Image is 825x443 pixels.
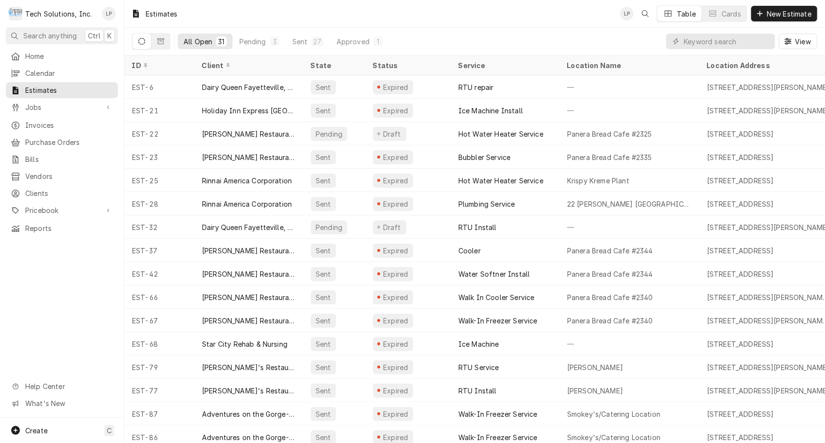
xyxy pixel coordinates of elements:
div: Lisa Paschal's Avatar [620,7,634,20]
a: Clients [6,185,118,201]
div: EST-79 [124,355,194,379]
div: Smokey's/Catering Location [567,432,660,443]
span: Invoices [25,120,113,130]
div: Panera Bread Cafe #2340 [567,292,653,302]
div: Holiday Inn Express [GEOGRAPHIC_DATA] [202,106,295,116]
div: Pending [315,222,343,232]
div: [PERSON_NAME]'s Restaurants, LLC [202,386,295,396]
div: Expired [382,316,409,326]
div: State [311,60,357,71]
span: Vendors [25,171,113,181]
div: Sent [315,362,332,372]
div: [STREET_ADDRESS] [707,246,774,256]
a: Go to Pricebook [6,202,118,218]
div: Expired [382,432,409,443]
div: Sent [315,386,332,396]
div: [STREET_ADDRESS] [707,409,774,419]
div: Sent [315,409,332,419]
span: Jobs [25,102,99,112]
div: Walk-In Freezer Service [458,409,538,419]
div: [PERSON_NAME] Restaurant Group [202,152,295,162]
span: Clients [25,188,113,198]
div: Status [373,60,441,71]
div: 3 [272,36,278,47]
div: Hot Water Heater Service [458,129,543,139]
div: EST-28 [124,192,194,215]
div: 1 [375,36,381,47]
div: Sent [315,316,332,326]
span: What's New [25,398,112,408]
div: ID [132,60,185,71]
div: [STREET_ADDRESS] [707,199,774,209]
span: Home [25,51,113,61]
div: [STREET_ADDRESS] [707,339,774,349]
div: Ice Machine [458,339,499,349]
div: Expired [382,339,409,349]
div: Sent [315,339,332,349]
div: Rinnai America Corporation [202,176,292,186]
div: Star City Rehab & Nursing [202,339,287,349]
div: EST-25 [124,169,194,192]
a: Go to Jobs [6,99,118,115]
div: Hot Water Heater Service [458,176,543,186]
div: Dairy Queen Fayetteville, [GEOGRAPHIC_DATA] [202,82,295,92]
span: Bills [25,154,113,164]
div: Panera Bread Cafe #2325 [567,129,652,139]
div: Draft [382,222,403,232]
span: K [107,31,112,41]
span: Ctrl [88,31,101,41]
div: Adventures on the Gorge-Aramark Destinations [202,432,295,443]
div: Sent [315,199,332,209]
div: EST-77 [124,379,194,402]
div: [PERSON_NAME] Restaurant Group [202,292,295,302]
div: Expired [382,82,409,92]
a: Go to What's New [6,395,118,411]
a: Reports [6,220,118,236]
a: Calendar [6,65,118,81]
div: T [9,7,22,20]
button: Open search [638,6,653,21]
div: Approved [337,36,370,47]
div: Expired [382,292,409,302]
div: Expired [382,176,409,186]
div: Pending [315,129,343,139]
div: Walk In Cooler Service [458,292,535,302]
div: [PERSON_NAME] Restaurant Group [202,129,295,139]
div: Sent [315,176,332,186]
a: Purchase Orders [6,134,118,150]
span: Purchase Orders [25,137,113,147]
div: EST-23 [124,145,194,169]
div: — [559,99,699,122]
div: Lisa Paschal's Avatar [102,7,116,20]
div: Cards [722,9,741,19]
div: [PERSON_NAME]'s Restaurants, LLC [202,362,295,372]
div: RTU Install [458,222,497,232]
div: EST-42 [124,262,194,285]
div: Pending [239,36,266,47]
span: Create [25,426,48,435]
div: Expired [382,246,409,256]
div: Water Softner Install [458,269,530,279]
div: Sent [315,292,332,302]
div: — [559,332,699,355]
div: Panera Bread Cafe #2344 [567,246,653,256]
div: Dairy Queen Fayetteville, [GEOGRAPHIC_DATA] [202,222,295,232]
div: Smokey's/Catering Location [567,409,660,419]
div: [PERSON_NAME] [567,386,623,396]
span: New Estimate [765,9,813,19]
input: Keyword search [684,34,770,49]
div: EST-67 [124,309,194,332]
div: Location Name [567,60,690,71]
div: Cooler [458,246,481,256]
div: Sent [315,269,332,279]
div: Panera Bread Cafe #2335 [567,152,652,162]
div: EST-87 [124,402,194,425]
div: [STREET_ADDRESS] [707,152,774,162]
div: [PERSON_NAME] Restaurant Group [202,269,295,279]
div: Sent [315,432,332,443]
div: Expired [382,386,409,396]
div: Adventures on the Gorge-Aramark Destinations [202,409,295,419]
div: Table [677,9,696,19]
a: Bills [6,151,118,167]
span: Help Center [25,381,112,391]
